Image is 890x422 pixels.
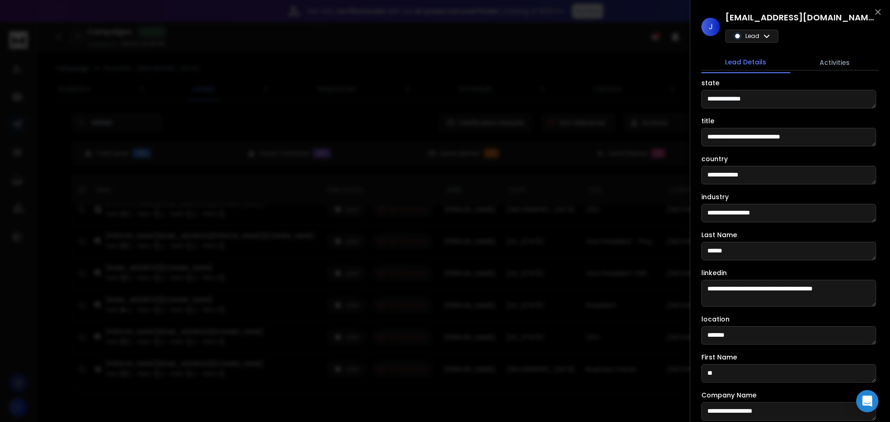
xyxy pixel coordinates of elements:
button: Activities [790,52,879,73]
label: linkedin [701,270,727,276]
label: state [701,80,719,86]
label: industry [701,194,729,200]
p: Lead [745,32,759,40]
button: Lead Details [701,52,790,73]
div: Open Intercom Messenger [856,390,878,412]
label: First Name [701,354,737,360]
label: Last Name [701,232,737,238]
label: Company Name [701,392,756,398]
label: title [701,118,714,124]
h1: [EMAIL_ADDRESS][DOMAIN_NAME] [725,11,874,24]
label: location [701,316,730,322]
span: J [701,18,720,36]
label: country [701,156,728,162]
